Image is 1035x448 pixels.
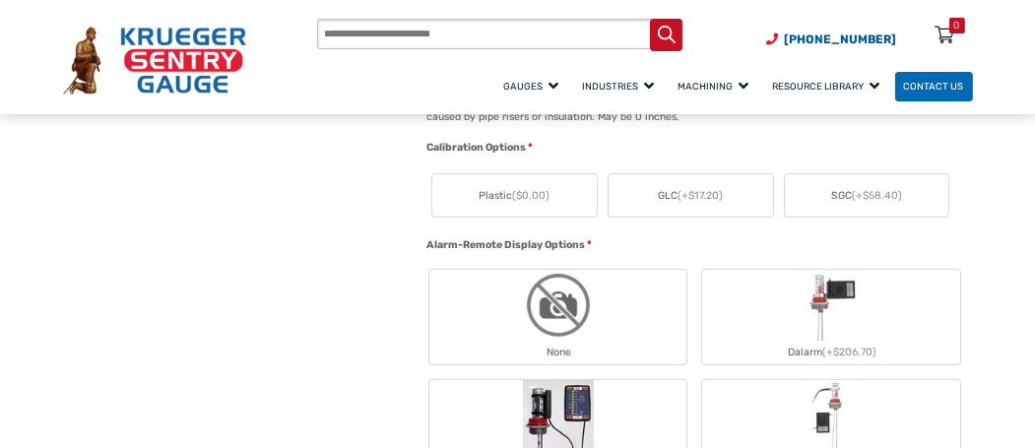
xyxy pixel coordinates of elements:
[429,270,686,364] label: None
[512,189,550,202] span: ($0.00)
[785,32,897,46] span: [PHONE_NUMBER]
[895,72,973,102] a: Contact Us
[426,238,585,251] span: Alarm-Remote Display Options
[904,81,964,92] span: Contact Us
[767,31,897,48] a: Phone Number (920) 434-8860
[528,140,533,156] abbr: required
[852,189,902,202] span: (+$58.40)
[574,69,670,103] a: Industries
[658,188,723,204] span: GLC
[702,270,959,364] label: Dalarm
[773,81,880,92] span: Resource Library
[426,141,526,154] span: Calibration Options
[583,81,655,92] span: Industries
[495,69,574,103] a: Gauges
[822,346,876,358] span: (+$206.70)
[678,189,723,202] span: (+$17.20)
[954,18,960,33] div: 0
[504,81,559,92] span: Gauges
[670,69,764,103] a: Machining
[831,188,902,204] span: SGC
[429,341,686,364] div: None
[587,237,592,253] abbr: required
[679,81,749,92] span: Machining
[479,188,550,204] span: Plastic
[764,69,895,103] a: Resource Library
[702,341,959,364] div: Dalarm
[63,27,246,95] img: Krueger Sentry Gauge
[426,93,960,123] div: Distance from full to gauge threads. This is dead space on top of tank, usually caused by pipe ri...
